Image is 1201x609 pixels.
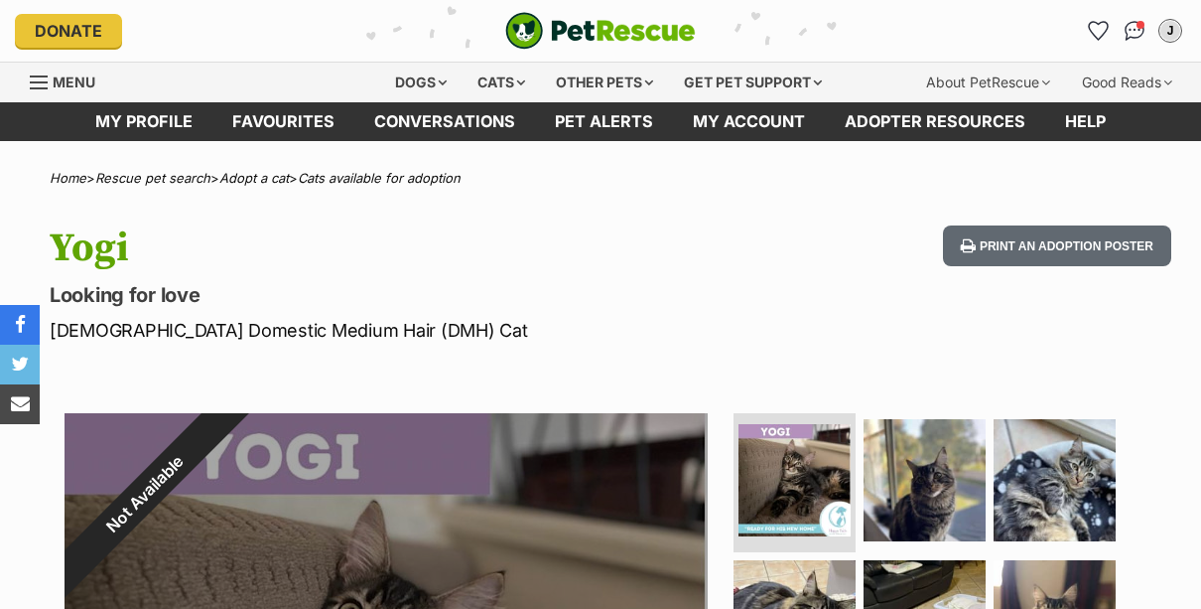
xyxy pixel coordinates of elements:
a: Cats available for adoption [298,170,461,186]
a: Pet alerts [535,102,673,141]
p: [DEMOGRAPHIC_DATA] Domestic Medium Hair (DMH) Cat [50,317,734,344]
a: Home [50,170,86,186]
a: Favourites [1083,15,1115,47]
span: Menu [53,74,95,90]
div: Good Reads [1068,63,1186,102]
button: My account [1154,15,1186,47]
div: J [1160,21,1180,41]
div: Get pet support [670,63,836,102]
img: Photo of Yogi [864,419,986,541]
a: Help [1045,102,1126,141]
a: Favourites [212,102,354,141]
ul: Account quick links [1083,15,1186,47]
a: Menu [30,63,109,98]
button: Print an adoption poster [943,226,1171,266]
div: Other pets [542,63,667,102]
img: Photo of Yogi [738,424,851,536]
p: Looking for love [50,281,734,309]
div: Dogs [381,63,461,102]
a: conversations [354,102,535,141]
div: About PetRescue [912,63,1064,102]
img: Photo of Yogi [994,419,1116,541]
a: My account [673,102,825,141]
div: Cats [464,63,539,102]
img: chat-41dd97257d64d25036548639549fe6c8038ab92f7586957e7f3b1b290dea8141.svg [1125,21,1145,41]
a: PetRescue [505,12,696,50]
a: Adopter resources [825,102,1045,141]
a: My profile [75,102,212,141]
img: logo-cat-932fe2b9b8326f06289b0f2fb663e598f794de774fb13d1741a6617ecf9a85b4.svg [505,12,696,50]
a: Conversations [1119,15,1150,47]
h1: Yogi [50,226,734,271]
a: Rescue pet search [95,170,210,186]
a: Adopt a cat [219,170,289,186]
a: Donate [15,14,122,48]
